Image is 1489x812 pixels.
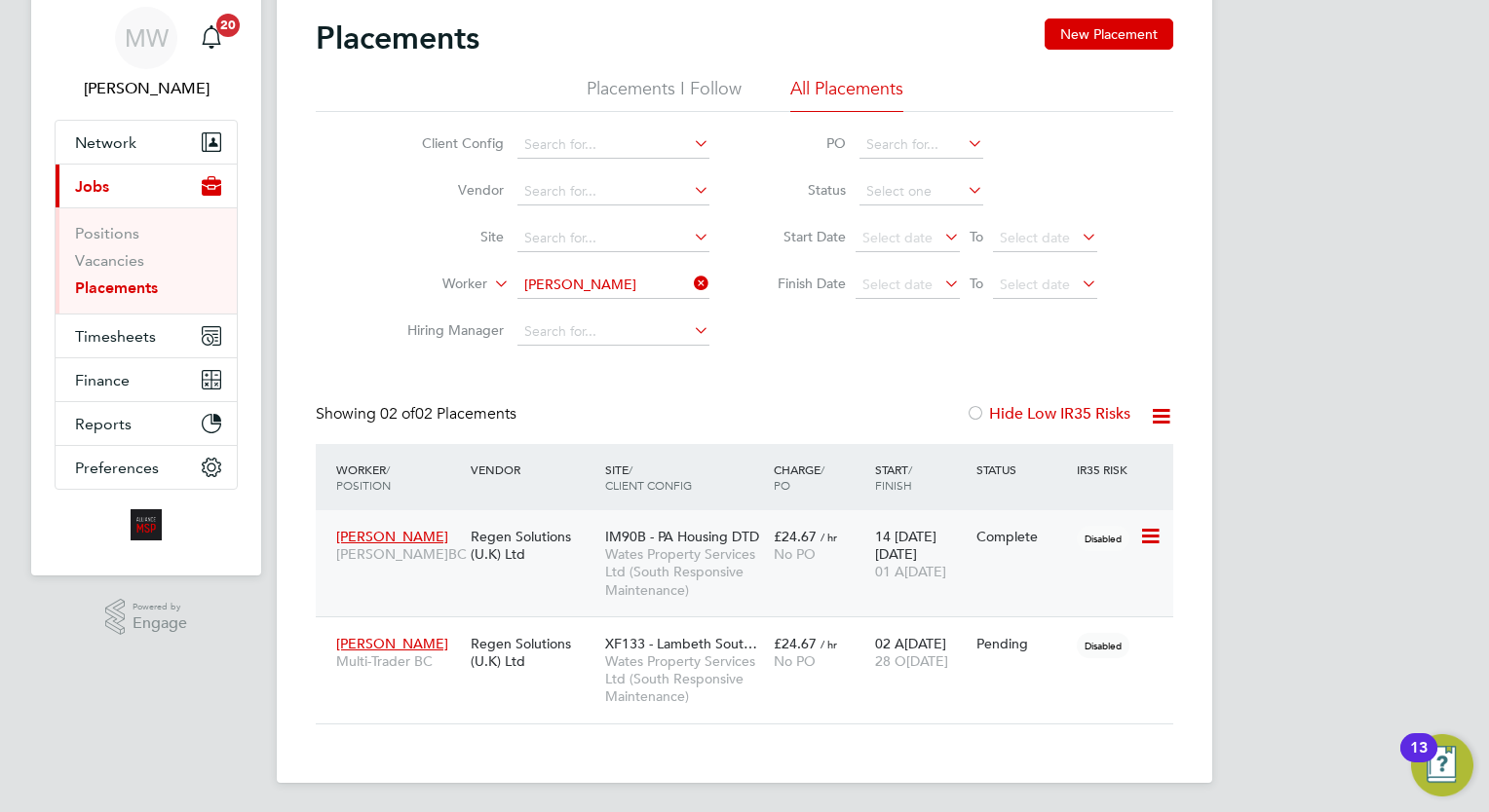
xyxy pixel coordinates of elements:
[875,461,912,493] span: / Finish
[517,131,709,159] input: Search for...
[75,224,139,242] a: Positions
[392,228,504,245] label: Site
[758,228,846,245] label: Start Date
[1000,276,1070,293] span: Select date
[859,131,983,159] input: Search for...
[75,251,144,270] a: Vacancies
[859,178,983,205] input: Select one
[605,461,692,493] span: / Client Config
[1411,734,1473,796] button: Open Resource Center, 13 new notifications
[821,637,837,651] span: / hr
[769,452,870,502] div: Charge
[392,134,504,152] label: Client Config
[392,321,504,339] label: Hiring Manager
[821,530,837,544] span: / hr
[517,272,709,299] input: Search for...
[758,181,846,199] label: Status
[392,181,504,199] label: Vendor
[517,178,709,205] input: Search for...
[774,652,816,670] span: No PO
[1077,633,1129,658] span: Disabled
[336,635,448,652] span: [PERSON_NAME]
[875,652,948,670] span: 28 O[DATE]
[55,509,238,540] a: Go to home page
[56,358,237,401] button: Finance
[1077,526,1129,551] span: Disabled
[870,518,972,591] div: 14 [DATE][DATE]
[55,77,238,100] span: Megan Westlotorn
[605,652,764,706] span: Wates Property Services Ltd (South Responsive Maintenance)
[133,615,187,632] span: Engage
[375,275,487,294] label: Worker
[336,528,448,545] span: [PERSON_NAME]
[380,404,516,424] span: 02 Placements
[380,404,415,424] span: 02 of
[1072,452,1139,487] div: IR35 Risk
[976,528,1068,545] div: Complete
[875,563,946,580] span: 01 A[DATE]
[964,271,989,296] span: To
[56,314,237,357] button: Timesheets
[790,77,903,112] li: All Placements
[336,545,461,563] span: [PERSON_NAME]BC
[1000,229,1070,246] span: Select date
[216,14,240,37] span: 20
[870,452,972,502] div: Start
[55,7,238,100] a: MW[PERSON_NAME]
[870,625,972,680] div: 02 A[DATE]
[976,635,1068,652] div: Pending
[336,461,391,493] span: / Position
[466,452,600,487] div: Vendor
[336,652,461,670] span: Multi-Trader BC
[774,545,816,563] span: No PO
[75,371,130,389] span: Finance
[192,7,231,69] a: 20
[131,509,162,540] img: alliancemsp-logo-retina.png
[105,599,188,636] a: Powered byEngage
[75,415,132,433] span: Reports
[56,165,237,207] button: Jobs
[774,635,817,652] span: £24.67
[517,318,709,346] input: Search for...
[758,275,846,292] label: Finish Date
[75,459,159,477] span: Preferences
[316,18,479,57] h2: Placements
[75,327,156,346] span: Timesheets
[75,278,158,297] a: Placements
[331,624,1173,641] a: [PERSON_NAME]Multi-Trader BCRegen Solutions (U.K) LtdXF133 - Lambeth Sout…Wates Property Services...
[605,635,757,652] span: XF133 - Lambeth Sout…
[972,452,1073,487] div: Status
[466,518,600,572] div: Regen Solutions (U.K) Ltd
[587,77,742,112] li: Placements I Follow
[517,225,709,252] input: Search for...
[1410,748,1428,773] div: 13
[316,404,520,424] div: Showing
[56,121,237,164] button: Network
[758,134,846,152] label: PO
[966,404,1130,424] label: Hide Low IR35 Risks
[605,545,764,599] span: Wates Property Services Ltd (South Responsive Maintenance)
[56,402,237,445] button: Reports
[862,276,933,293] span: Select date
[331,452,466,502] div: Worker
[125,25,169,51] span: MW
[75,177,109,196] span: Jobs
[964,224,989,249] span: To
[75,133,136,152] span: Network
[862,229,933,246] span: Select date
[600,452,769,502] div: Site
[466,625,600,680] div: Regen Solutions (U.K) Ltd
[605,528,759,545] span: IM90B - PA Housing DTD
[774,528,817,545] span: £24.67
[774,461,824,493] span: / PO
[133,599,187,615] span: Powered by
[1045,18,1173,50] button: New Placement
[331,517,1173,534] a: [PERSON_NAME][PERSON_NAME]BCRegen Solutions (U.K) LtdIM90B - PA Housing DTDWates Property Service...
[56,207,237,314] div: Jobs
[56,446,237,489] button: Preferences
